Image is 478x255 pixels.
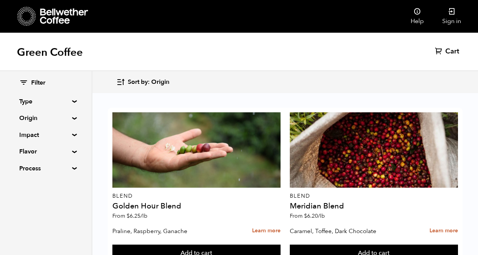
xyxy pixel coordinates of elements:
button: Sort by: Origin [116,73,169,91]
a: Learn more [252,223,281,239]
p: Blend [290,193,458,199]
span: /lb [140,212,147,220]
span: From [112,212,147,220]
summary: Process [19,164,72,173]
span: $ [304,212,307,220]
a: Cart [435,47,461,56]
span: Filter [31,79,45,87]
h4: Meridian Blend [290,202,458,210]
span: Sort by: Origin [128,78,169,87]
span: Cart [445,47,459,56]
h4: Golden Hour Blend [112,202,281,210]
a: Learn more [430,223,458,239]
h1: Green Coffee [17,45,83,59]
summary: Impact [19,130,72,140]
summary: Flavor [19,147,72,156]
span: /lb [318,212,325,220]
bdi: 6.20 [304,212,325,220]
p: Praline, Raspberry, Ganache [112,225,227,237]
summary: Origin [19,113,72,123]
summary: Type [19,97,72,106]
span: From [290,212,325,220]
bdi: 6.25 [127,212,147,220]
p: Blend [112,193,281,199]
span: $ [127,212,130,220]
p: Caramel, Toffee, Dark Chocolate [290,225,404,237]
